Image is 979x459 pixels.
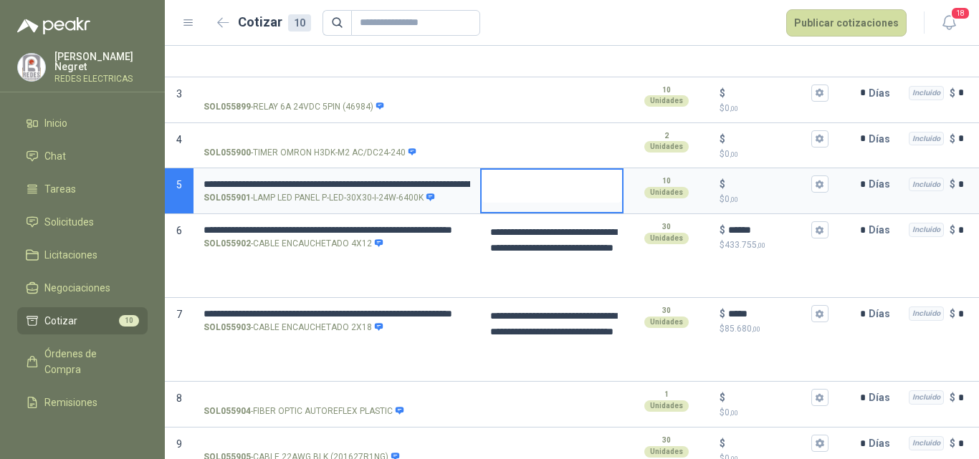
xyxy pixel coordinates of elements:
strong: SOL055899 [204,100,251,114]
p: $ [720,406,828,420]
p: 30 [662,435,671,446]
p: $ [720,435,725,451]
span: 85.680 [725,324,760,334]
strong: SOL055901 [204,191,251,205]
span: Licitaciones [44,247,97,263]
p: 10 [662,84,671,96]
p: - TIMER OMRON H3DK-M2 AC/DC24-240 [204,146,417,160]
span: 433.755 [725,240,765,250]
p: $ [950,306,955,322]
button: $$433.755,00 [811,221,828,238]
input: $$0,00 [728,179,808,190]
p: $ [720,148,828,161]
div: Unidades [644,317,689,328]
p: [PERSON_NAME] Negret [54,52,148,72]
input: SOL055899-RELAY 6A 24VDC 5PIN (46984) [204,88,470,99]
input: SOL055903-CABLE ENCAUCHETADO 2X18 [204,309,470,319]
span: 18 [950,6,970,20]
span: ,00 [730,150,738,158]
p: Días [869,170,896,198]
p: $ [950,390,955,405]
p: - CABLE ENCAUCHETADO 4X12 [204,237,383,251]
p: - RELAY 6A 24VDC 5PIN (46984) [204,100,385,114]
p: REDES ELECTRICAS [54,74,148,83]
span: Solicitudes [44,214,94,230]
p: $ [950,435,955,451]
input: $$0,00 [728,392,808,403]
span: Tareas [44,181,76,197]
span: Negociaciones [44,280,110,296]
div: Unidades [644,446,689,458]
div: Unidades [644,233,689,244]
a: Licitaciones [17,241,148,269]
div: Unidades [644,187,689,198]
input: SOL055902-CABLE ENCAUCHETADO 4X12 [204,225,470,236]
span: 0 [725,103,738,113]
input: $$0,00 [728,87,808,98]
p: $ [720,176,725,192]
span: Cotizar [44,313,77,329]
span: 6 [176,225,182,236]
a: Cotizar10 [17,307,148,334]
div: Incluido [909,178,944,192]
button: 18 [936,10,962,36]
span: ,00 [757,241,765,249]
p: $ [720,102,828,115]
a: Configuración [17,422,148,449]
span: Órdenes de Compra [44,346,134,377]
p: $ [720,306,725,322]
div: Incluido [909,132,944,146]
div: Incluido [909,223,944,237]
a: Remisiones [17,389,148,416]
p: - LAMP LED PANEL P-LED-30X30-I-24W-6400K [204,191,435,205]
p: $ [720,238,828,252]
span: Inicio [44,115,67,131]
span: 3 [176,88,182,100]
span: 4 [176,134,182,145]
input: SOL055904-FIBER OPTIC AUTOREFLEX PLASTIC [204,392,470,403]
a: Chat [17,142,148,170]
span: 5 [176,179,182,190]
p: 2 [664,130,669,142]
span: Remisiones [44,395,97,410]
input: $$433.755,00 [728,225,808,236]
span: Chat [44,148,66,164]
img: Logo peakr [17,17,90,34]
span: 0 [725,407,738,417]
span: ,00 [752,325,760,333]
span: 9 [176,438,182,450]
p: Días [869,429,896,458]
strong: SOL055903 [204,321,251,334]
div: Incluido [909,390,944,405]
p: $ [720,193,828,206]
div: Incluido [909,306,944,321]
input: $$85.680,00 [728,309,808,319]
div: Unidades [644,95,689,107]
h2: Cotizar [238,12,311,32]
span: 10 [119,315,139,327]
button: Publicar cotizaciones [786,9,907,37]
p: $ [950,131,955,147]
strong: SOL055900 [204,146,251,160]
span: ,00 [730,105,738,112]
p: 30 [662,221,671,233]
strong: SOL055902 [204,237,251,251]
p: Días [869,125,896,153]
p: $ [950,176,955,192]
span: 8 [176,392,182,404]
p: $ [950,222,955,238]
a: Tareas [17,175,148,203]
button: $$0,00 [811,130,828,148]
span: 0 [725,194,738,204]
div: Unidades [644,141,689,153]
span: ,00 [730,195,738,203]
a: Órdenes de Compra [17,340,148,383]
input: SOL055905-CABLE 22AWG BLK (201627R1NG) [204,438,470,449]
div: Incluido [909,436,944,450]
p: $ [720,85,725,101]
input: $$0,00 [728,438,808,449]
p: Días [869,216,896,244]
span: ,00 [730,409,738,417]
p: Días [869,383,896,412]
span: 0 [725,149,738,159]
